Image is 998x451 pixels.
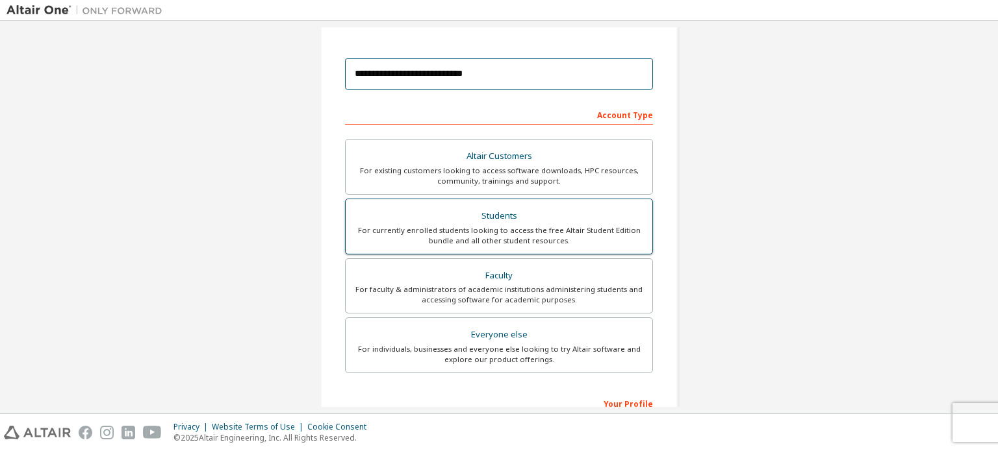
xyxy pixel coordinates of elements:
img: facebook.svg [79,426,92,439]
div: Your Profile [345,393,653,413]
div: Students [353,207,645,225]
img: linkedin.svg [122,426,135,439]
img: Altair One [6,4,169,17]
div: Account Type [345,104,653,125]
div: Privacy [173,422,212,432]
div: Faculty [353,267,645,285]
div: Cookie Consent [307,422,374,432]
div: Altair Customers [353,147,645,165]
div: Website Terms of Use [212,422,307,432]
img: youtube.svg [143,426,162,439]
div: For existing customers looking to access software downloads, HPC resources, community, trainings ... [353,165,645,186]
img: altair_logo.svg [4,426,71,439]
div: For individuals, businesses and everyone else looking to try Altair software and explore our prod... [353,344,645,365]
p: © 2025 Altair Engineering, Inc. All Rights Reserved. [173,432,374,443]
img: instagram.svg [100,426,114,439]
div: For faculty & administrators of academic institutions administering students and accessing softwa... [353,284,645,305]
div: Everyone else [353,326,645,344]
div: For currently enrolled students looking to access the free Altair Student Edition bundle and all ... [353,225,645,246]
